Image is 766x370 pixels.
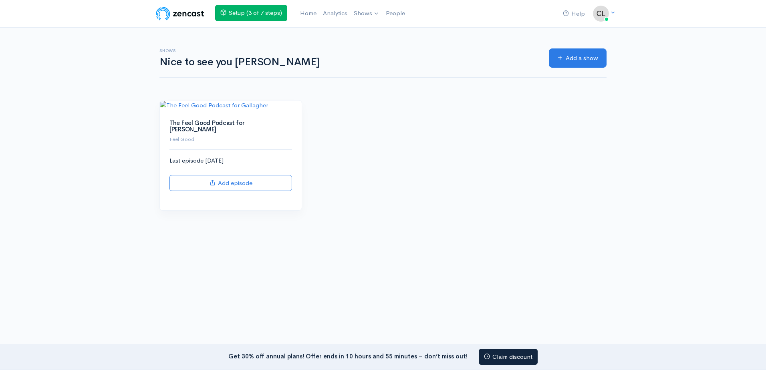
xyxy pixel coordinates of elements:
a: Add episode [169,175,292,191]
a: Home [297,5,320,22]
h1: Nice to see you [PERSON_NAME] [159,56,539,68]
a: Add a show [549,48,607,68]
strong: Get 30% off annual plans! Offer ends in 10 hours and 55 minutes – don’t miss out! [228,352,468,360]
a: Analytics [320,5,351,22]
img: ... [593,6,609,22]
div: Last episode [DATE] [169,156,292,191]
img: The Feel Good Podcast for Gallagher [160,101,268,110]
a: Shows [351,5,383,22]
a: Setup (3 of 7 steps) [215,5,287,21]
a: The Feel Good Podcast for [PERSON_NAME] [169,119,245,133]
a: Help [560,5,588,22]
p: Feel Good [169,135,292,143]
a: People [383,5,408,22]
h6: Shows [159,48,539,53]
img: ZenCast Logo [155,6,206,22]
a: Claim discount [479,349,538,365]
